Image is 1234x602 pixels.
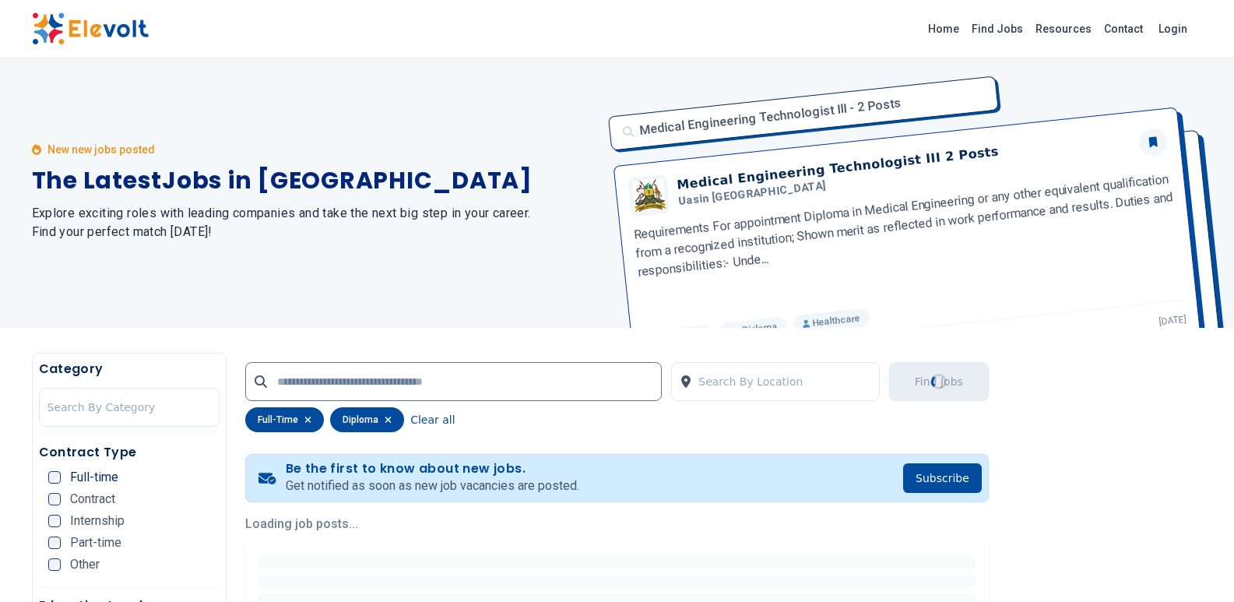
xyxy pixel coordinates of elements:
a: Home [922,16,965,41]
h5: Category [39,360,220,378]
a: Find Jobs [965,16,1029,41]
span: Contract [70,493,115,505]
span: Internship [70,515,125,527]
p: Loading job posts... [245,515,989,533]
a: Contact [1098,16,1149,41]
h2: Explore exciting roles with leading companies and take the next big step in your career. Find you... [32,204,599,241]
input: Internship [48,515,61,527]
h4: Be the first to know about new jobs. [286,461,579,477]
a: Login [1149,13,1197,44]
p: New new jobs posted [47,142,155,157]
button: Clear all [410,407,455,432]
h5: Contract Type [39,443,220,462]
iframe: Chat Widget [1156,527,1234,602]
div: Loading... [929,371,949,392]
p: Get notified as soon as new job vacancies are posted. [286,477,579,495]
span: Full-time [70,471,118,484]
div: full-time [245,407,324,432]
input: Part-time [48,537,61,549]
button: Find JobsLoading... [889,362,989,401]
input: Full-time [48,471,61,484]
div: diploma [330,407,404,432]
h1: The Latest Jobs in [GEOGRAPHIC_DATA] [32,167,599,195]
a: Resources [1029,16,1098,41]
input: Contract [48,493,61,505]
button: Subscribe [903,463,982,493]
img: Elevolt [32,12,149,45]
span: Part-time [70,537,121,549]
span: Other [70,558,100,571]
input: Other [48,558,61,571]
